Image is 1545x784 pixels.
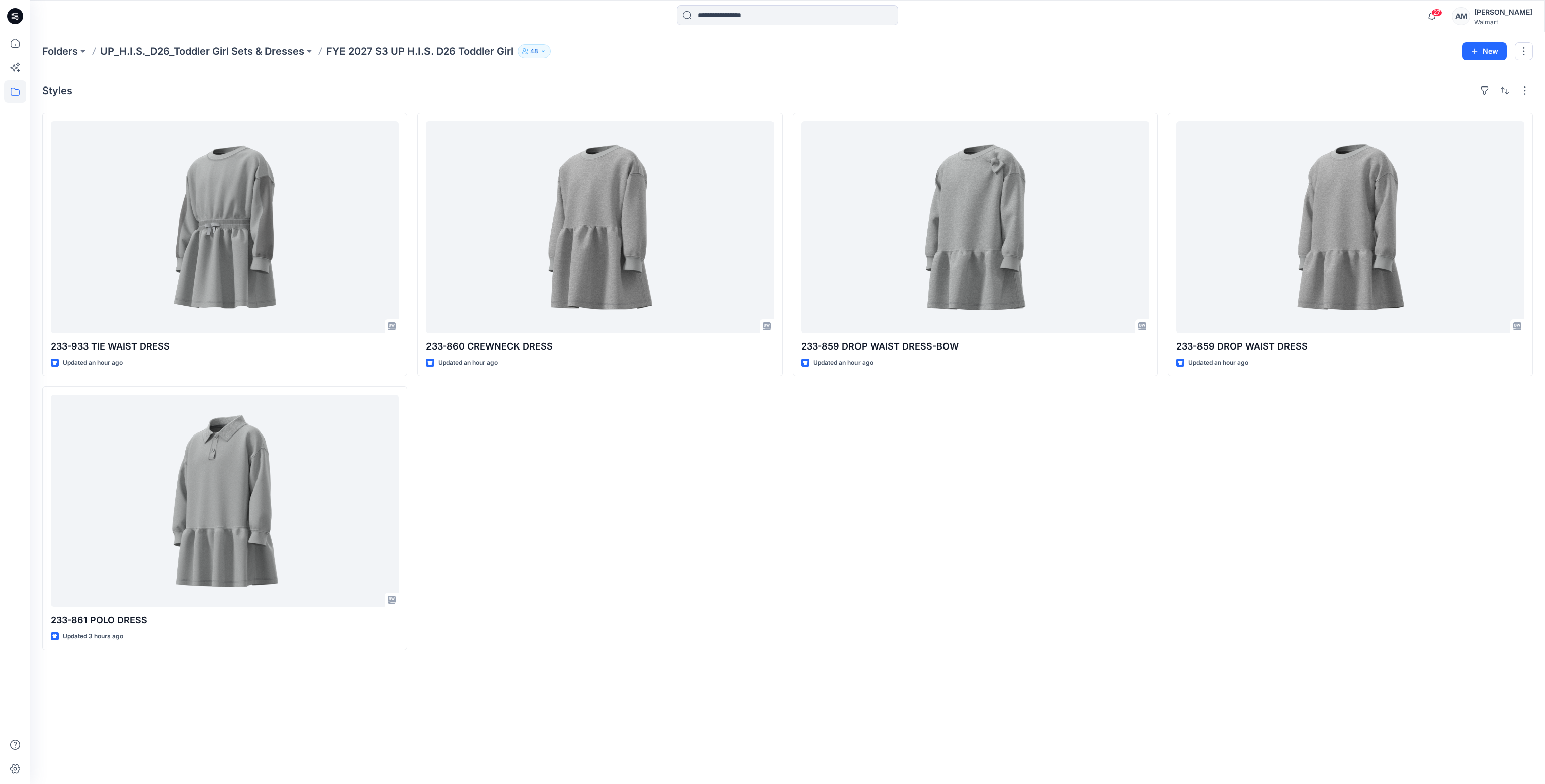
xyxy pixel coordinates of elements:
p: FYE 2027 S3 UP H.I.S. D26 Toddler Girl [326,44,513,58]
h4: Styles [42,84,72,97]
a: UP_H.I.S._D26_Toddler Girl Sets & Dresses [100,44,304,58]
a: Folders [42,44,78,58]
a: 233-933 TIE WAIST DRESS [51,121,399,333]
div: [PERSON_NAME] [1474,6,1532,18]
p: Updated 3 hours ago [63,631,123,642]
p: Updated an hour ago [1188,358,1248,368]
span: 27 [1431,9,1442,17]
button: New [1462,42,1507,60]
p: Updated an hour ago [813,358,873,368]
a: 233-861 POLO DRESS [51,395,399,607]
p: Updated an hour ago [438,358,498,368]
p: 233-933 TIE WAIST DRESS [51,339,399,354]
a: 233-859 DROP WAIST DRESS-BOW [801,121,1149,333]
p: 233-859 DROP WAIST DRESS-BOW [801,339,1149,354]
button: 48 [518,44,551,58]
a: 233-859 DROP WAIST DRESS [1176,121,1524,333]
p: 233-860 CREWNECK DRESS [426,339,774,354]
div: Walmart [1474,18,1532,26]
a: 233-860 CREWNECK DRESS [426,121,774,333]
p: 233-861 POLO DRESS [51,613,399,627]
p: 233-859 DROP WAIST DRESS [1176,339,1524,354]
p: 48 [530,46,538,57]
div: AM [1452,7,1470,25]
p: Updated an hour ago [63,358,123,368]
